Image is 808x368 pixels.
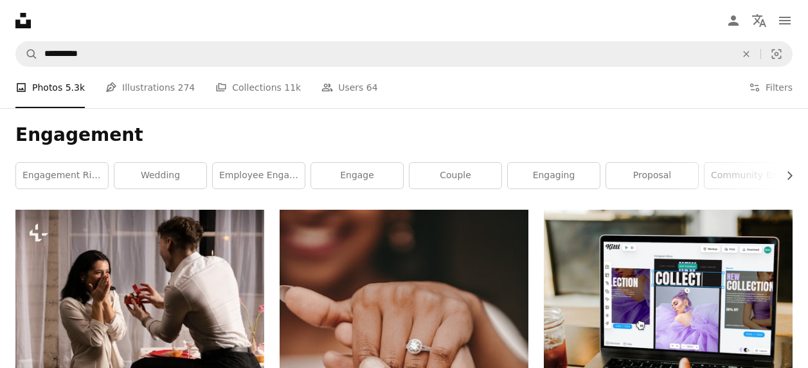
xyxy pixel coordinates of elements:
a: community engagement [705,163,796,189]
button: Filters [749,67,793,108]
a: couple [409,163,501,189]
a: a man kneeling down next to a woman [15,287,264,299]
a: engage [311,163,403,189]
a: Users 64 [321,67,378,108]
form: Find visuals sitewide [15,41,793,67]
span: 11k [284,80,301,95]
a: proposal [606,163,698,189]
a: Illustrations 274 [105,67,195,108]
a: Collections 11k [215,67,301,108]
button: scroll list to the right [778,163,793,189]
a: wedding [114,163,206,189]
button: Search Unsplash [16,42,38,66]
button: Language [746,8,772,33]
a: Home — Unsplash [15,13,31,28]
span: 64 [366,80,378,95]
a: engaging [508,163,600,189]
a: engagement ring [16,163,108,189]
a: employee engagement [213,163,305,189]
button: Clear [732,42,760,66]
a: Log in / Sign up [721,8,746,33]
span: 274 [178,80,195,95]
h1: Engagement [15,124,793,147]
button: Visual search [761,42,792,66]
button: Menu [772,8,798,33]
